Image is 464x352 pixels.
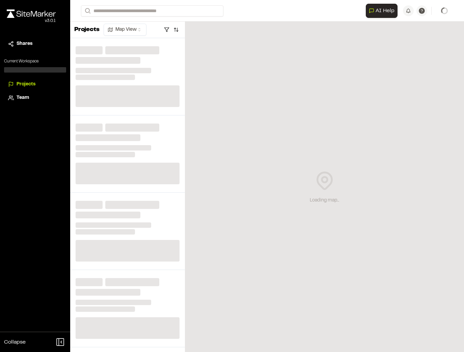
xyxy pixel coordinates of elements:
[8,40,62,48] a: Shares
[17,94,29,102] span: Team
[7,18,56,24] div: Oh geez...please don't...
[17,81,35,88] span: Projects
[17,40,32,48] span: Shares
[81,5,93,17] button: Search
[7,9,56,18] img: rebrand.png
[4,58,66,64] p: Current Workspace
[8,94,62,102] a: Team
[8,81,62,88] a: Projects
[366,4,398,18] button: Open AI Assistant
[366,4,400,18] div: Open AI Assistant
[74,25,100,34] p: Projects
[4,338,26,346] span: Collapse
[376,7,394,15] span: AI Help
[310,197,339,204] div: Loading map...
